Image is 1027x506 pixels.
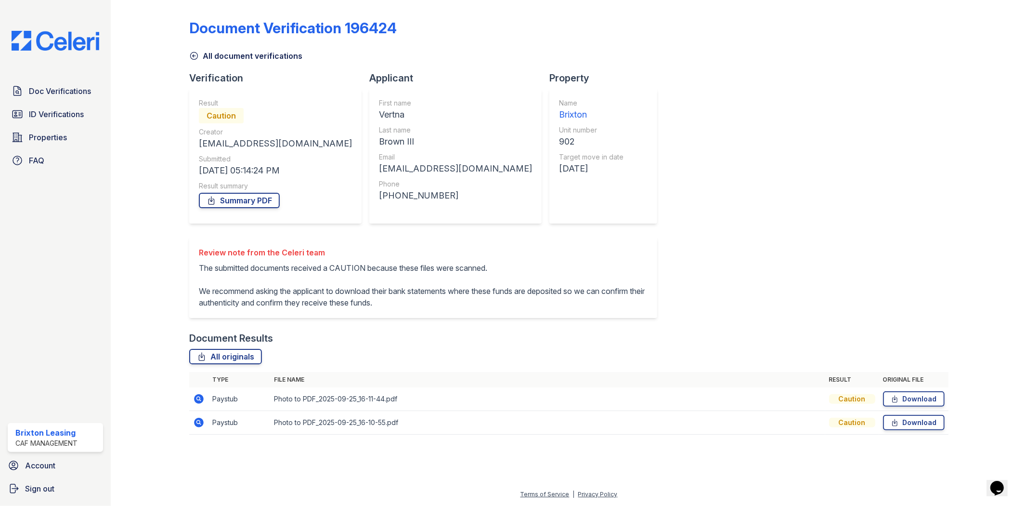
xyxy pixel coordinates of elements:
[573,491,575,498] div: |
[829,418,875,427] div: Caution
[379,189,532,202] div: [PHONE_NUMBER]
[559,125,624,135] div: Unit number
[189,50,302,62] a: All document verifications
[549,71,665,85] div: Property
[559,98,624,108] div: Name
[379,98,532,108] div: First name
[199,262,648,308] p: The submitted documents received a CAUTION because these files were scanned. We recommend asking ...
[559,135,624,148] div: 902
[199,164,352,177] div: [DATE] 05:14:24 PM
[578,491,618,498] a: Privacy Policy
[189,349,262,364] a: All originals
[15,427,78,439] div: Brixton Leasing
[379,108,532,121] div: Vertna
[29,155,44,166] span: FAQ
[379,135,532,148] div: Brown III
[879,372,949,387] th: Original file
[29,85,91,97] span: Doc Verifications
[29,108,84,120] span: ID Verifications
[199,181,352,191] div: Result summary
[369,71,549,85] div: Applicant
[379,162,532,175] div: [EMAIL_ADDRESS][DOMAIN_NAME]
[520,491,570,498] a: Terms of Service
[883,415,945,430] a: Download
[270,411,825,435] td: Photo to PDF_2025-09-25_16-10-55.pdf
[883,391,945,407] a: Download
[987,467,1017,496] iframe: chat widget
[199,154,352,164] div: Submitted
[559,152,624,162] div: Target move in date
[199,137,352,150] div: [EMAIL_ADDRESS][DOMAIN_NAME]
[208,411,270,435] td: Paystub
[8,151,103,170] a: FAQ
[189,71,369,85] div: Verification
[559,162,624,175] div: [DATE]
[199,193,280,208] a: Summary PDF
[379,152,532,162] div: Email
[208,372,270,387] th: Type
[270,387,825,411] td: Photo to PDF_2025-09-25_16-11-44.pdf
[379,125,532,135] div: Last name
[825,372,879,387] th: Result
[199,108,244,123] div: Caution
[4,31,107,51] img: CE_Logo_Blue-a8612792a0a2168367f1c8372b55b34899dd931a85d93a1a3d3e32e68fde9ad4.png
[4,456,107,475] a: Account
[189,19,397,37] div: Document Verification 196424
[8,81,103,101] a: Doc Verifications
[559,108,624,121] div: Brixton
[270,372,825,387] th: File name
[15,439,78,448] div: CAF Management
[559,98,624,121] a: Name Brixton
[829,394,875,404] div: Caution
[199,127,352,137] div: Creator
[199,98,352,108] div: Result
[25,460,55,471] span: Account
[25,483,54,494] span: Sign out
[29,132,67,143] span: Properties
[189,332,273,345] div: Document Results
[208,387,270,411] td: Paystub
[379,179,532,189] div: Phone
[4,479,107,498] a: Sign out
[199,247,648,258] div: Review note from the Celeri team
[8,105,103,124] a: ID Verifications
[8,128,103,147] a: Properties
